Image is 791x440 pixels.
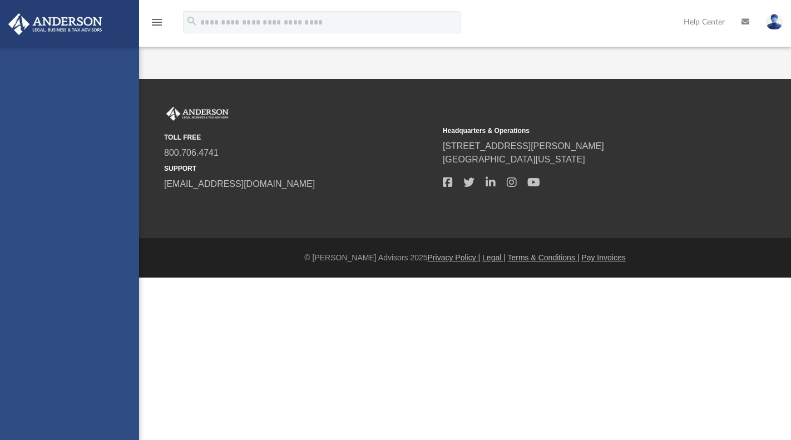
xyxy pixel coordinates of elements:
small: Headquarters & Operations [443,126,714,136]
a: [STREET_ADDRESS][PERSON_NAME] [443,141,604,151]
a: 800.706.4741 [164,148,219,157]
i: menu [150,16,164,29]
small: SUPPORT [164,164,435,174]
div: © [PERSON_NAME] Advisors 2025 [139,252,791,264]
a: [EMAIL_ADDRESS][DOMAIN_NAME] [164,179,315,189]
a: Privacy Policy | [428,253,481,262]
img: Anderson Advisors Platinum Portal [164,107,231,121]
i: search [186,15,198,27]
small: TOLL FREE [164,132,435,142]
img: User Pic [766,14,783,30]
a: Terms & Conditions | [508,253,580,262]
img: Anderson Advisors Platinum Portal [5,13,106,35]
a: Pay Invoices [581,253,625,262]
a: [GEOGRAPHIC_DATA][US_STATE] [443,155,585,164]
a: menu [150,21,164,29]
a: Legal | [482,253,506,262]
